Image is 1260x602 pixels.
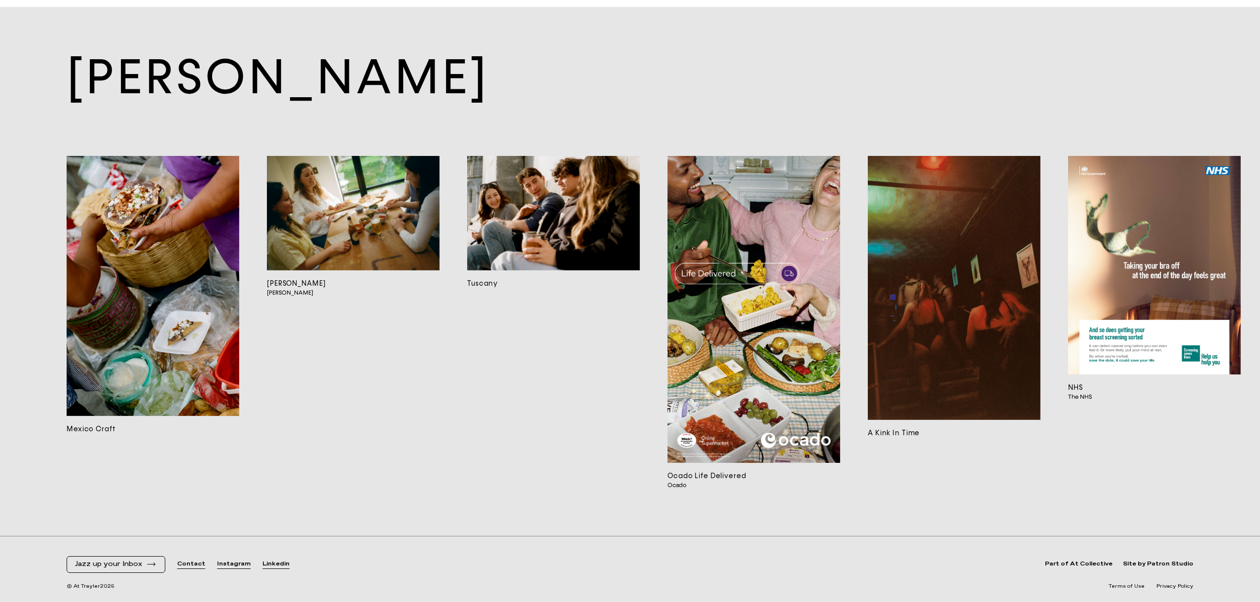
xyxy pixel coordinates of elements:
a: [PERSON_NAME][PERSON_NAME] [267,156,440,489]
h3: Ocado Life Delivered [667,471,840,482]
span: [PERSON_NAME] [267,289,423,297]
h3: Mexico Craft [67,424,239,435]
a: Privacy Policy [1156,583,1193,590]
a: [PERSON_NAME] [67,46,1193,108]
a: NHSThe NHS [1068,156,1241,489]
h3: Tuscany [467,278,640,289]
a: Ocado Life DeliveredOcado [667,156,840,489]
a: Mexico Craft [67,156,239,489]
a: Linkedin [262,560,290,568]
a: Site by Patron Studio [1123,560,1193,568]
a: A Kink In Time [868,156,1040,489]
span: © At Trayler 2025 [67,583,114,590]
span: Ocado [667,482,823,489]
a: Terms of Use [1109,583,1145,590]
h3: [PERSON_NAME] [267,278,440,289]
a: Tuscany [467,156,640,489]
h3: A Kink In Time [868,428,1040,439]
span: Jazz up your Inbox [75,560,142,568]
a: Part of At Collective [1045,560,1112,568]
a: Contact [177,560,205,568]
h3: NHS [1068,382,1241,393]
span: The NHS [1068,393,1224,401]
button: Jazz up your Inbox [75,560,157,568]
a: Instagram [217,560,251,568]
